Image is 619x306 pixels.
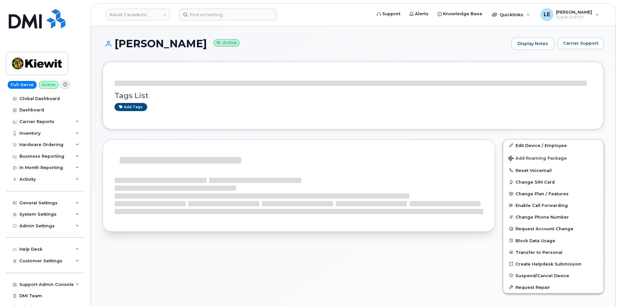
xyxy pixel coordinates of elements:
span: Change Plan / Features [516,191,569,196]
h3: Tags List [114,92,592,100]
h1: [PERSON_NAME] [103,38,508,49]
span: Enable Call Forwarding [516,203,568,208]
button: Change Plan / Features [503,188,603,199]
span: Add Roaming Package [508,156,567,162]
button: Request Repair [503,281,603,293]
span: Suspend/Cancel Device [516,273,569,278]
a: Edit Device / Employee [503,140,603,151]
button: Request Account Change [503,223,603,234]
button: Transfer to Personal [503,246,603,258]
button: Change Phone Number [503,211,603,223]
button: Suspend/Cancel Device [503,270,603,281]
span: Carrier Support [563,40,598,46]
a: Display Notes [511,38,554,50]
button: Reset Voicemail [503,164,603,176]
button: Enable Call Forwarding [503,199,603,211]
small: Active [213,39,240,47]
button: Block Data Usage [503,235,603,246]
a: Create Helpdesk Submission [503,258,603,270]
a: Add tags [114,103,147,111]
button: Carrier Support [558,38,604,49]
button: Add Roaming Package [503,151,603,164]
button: Change SIM Card [503,176,603,188]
